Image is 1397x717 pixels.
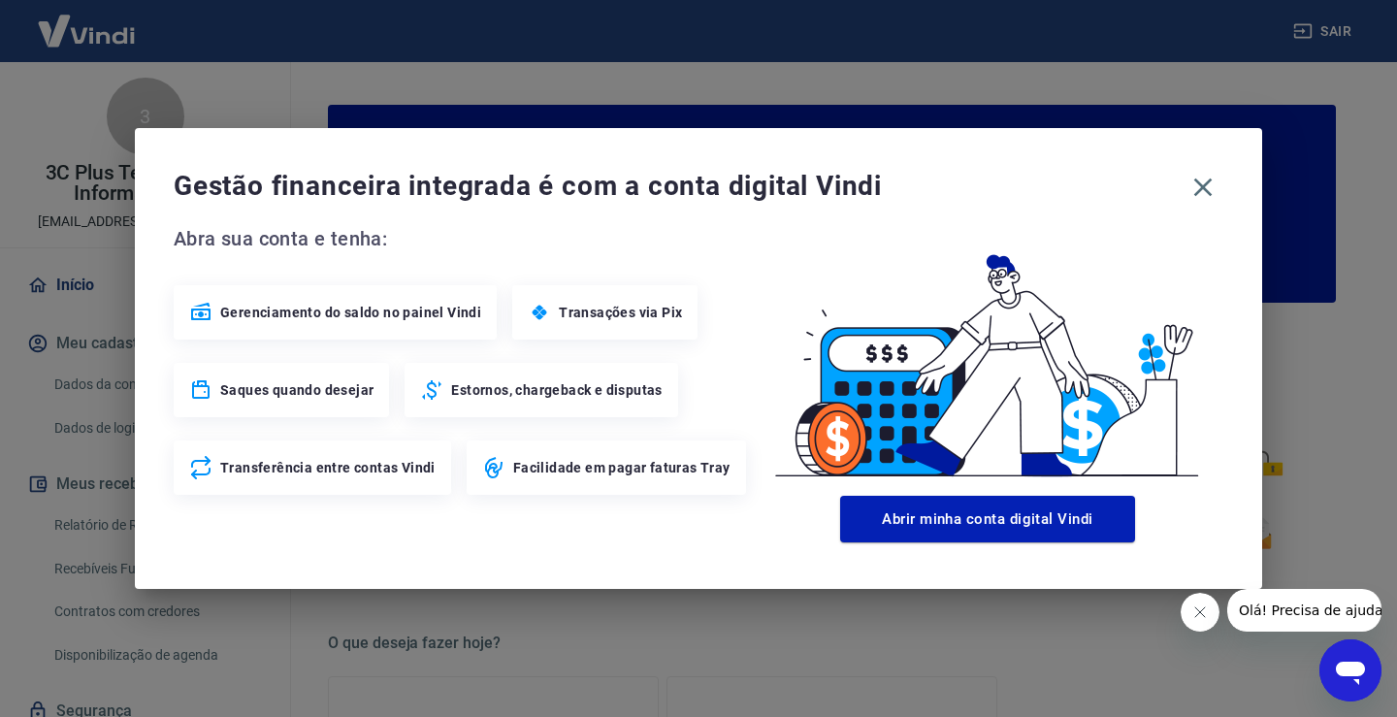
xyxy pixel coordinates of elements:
span: Saques quando desejar [220,380,374,400]
button: Abrir minha conta digital Vindi [840,496,1135,542]
span: Facilidade em pagar faturas Tray [513,458,731,477]
span: Transferência entre contas Vindi [220,458,436,477]
span: Transações via Pix [559,303,682,322]
iframe: Fechar mensagem [1181,593,1219,632]
iframe: Mensagem da empresa [1227,589,1381,632]
span: Gestão financeira integrada é com a conta digital Vindi [174,167,1183,206]
span: Olá! Precisa de ajuda? [12,14,163,29]
img: Good Billing [752,223,1223,488]
span: Abra sua conta e tenha: [174,223,752,254]
span: Estornos, chargeback e disputas [451,380,662,400]
span: Gerenciamento do saldo no painel Vindi [220,303,481,322]
iframe: Botão para abrir a janela de mensagens [1319,639,1381,701]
